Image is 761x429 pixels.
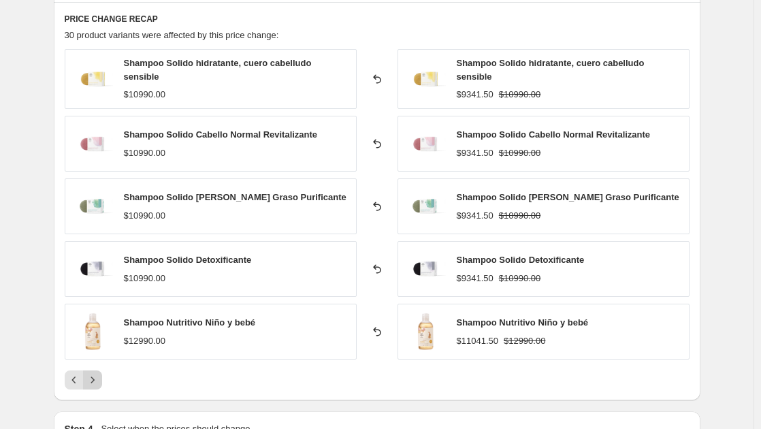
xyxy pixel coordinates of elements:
div: $9341.50 [457,146,493,160]
div: $9341.50 [457,88,493,101]
span: Shampoo Solido hidratante, cuero cabelludo sensible [124,58,312,82]
img: Nuevoproyecto_31_80x.png [405,186,446,227]
span: Shampoo Solido Cabello Normal Revitalizante [124,129,318,140]
span: 30 product variants were affected by this price change: [65,30,279,40]
img: Nuevoproyecto_31_80x.png [72,186,113,227]
img: Nuevoproyecto_29_80x.png [405,59,446,99]
button: Previous [65,370,84,390]
div: $10990.00 [124,88,165,101]
h6: PRICE CHANGE RECAP [65,14,690,25]
strike: $10990.00 [499,146,540,160]
div: $11041.50 [457,334,498,348]
span: Shampoo Solido Detoxificante [457,255,585,265]
div: $9341.50 [457,209,493,223]
img: Nuevoproyecto_29_80x.png [72,59,113,99]
strike: $12990.00 [504,334,545,348]
div: $9341.50 [457,272,493,285]
div: $10990.00 [124,272,165,285]
img: shampoohipolaergenicobebes_80x.png [72,311,113,352]
span: Shampoo Nutritivo Niño y bebé [124,317,256,328]
img: Nuevoproyecto_30_80x.png [72,123,113,164]
span: Shampoo Solido hidratante, cuero cabelludo sensible [457,58,645,82]
img: shampoohipolaergenicobebes_80x.png [405,311,446,352]
strike: $10990.00 [499,272,540,285]
span: Shampoo Solido Cabello Normal Revitalizante [457,129,651,140]
img: Nuevoproyecto_32_80x.png [72,249,113,289]
img: Nuevoproyecto_30_80x.png [405,123,446,164]
span: Shampoo Solido [PERSON_NAME] Graso Purificante [124,192,346,202]
nav: Pagination [65,370,102,390]
span: Shampoo Solido [PERSON_NAME] Graso Purificante [457,192,679,202]
div: $12990.00 [124,334,165,348]
img: Nuevoproyecto_32_80x.png [405,249,446,289]
span: Shampoo Solido Detoxificante [124,255,252,265]
strike: $10990.00 [499,88,540,101]
strike: $10990.00 [499,209,540,223]
span: Shampoo Nutritivo Niño y bebé [457,317,589,328]
div: $10990.00 [124,146,165,160]
div: $10990.00 [124,209,165,223]
button: Next [83,370,102,390]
